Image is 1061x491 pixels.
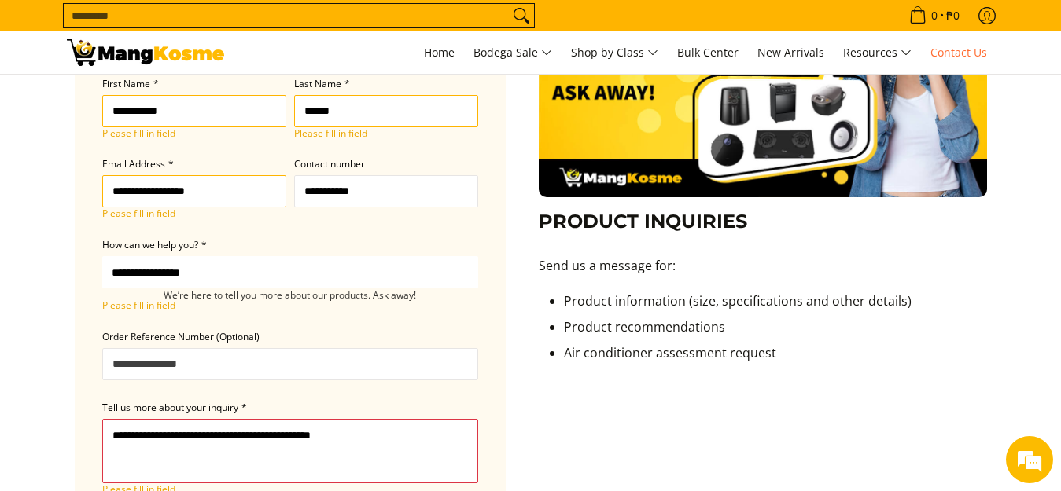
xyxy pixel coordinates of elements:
[466,31,560,74] a: Bodega Sale
[8,325,300,380] textarea: Type your message and hit 'Enter'
[102,77,150,90] span: First Name
[509,4,534,27] button: Search
[258,8,296,46] div: Minimize live chat window
[944,10,962,21] span: ₱0
[102,302,478,310] p: Please fill in field
[294,157,365,170] span: Contact number
[102,238,198,251] span: How can we help you?
[564,317,987,343] li: Product recommendations
[102,95,286,127] input: First Name
[571,43,658,63] span: Shop by Class
[843,43,912,63] span: Resources
[930,45,987,60] span: Contact Us
[677,45,739,60] span: Bulk Center
[563,31,666,74] a: Shop by Class
[102,291,478,299] small: We’re here to tell you more about our products. Ask away!
[757,45,824,60] span: New Arrivals
[923,31,995,74] a: Contact Us
[929,10,940,21] span: 0
[240,31,995,74] nav: Main Menu
[102,211,286,218] p: Please fill in field
[750,31,832,74] a: New Arrivals
[564,343,987,369] li: Air conditioner assessment request
[564,291,987,317] li: Product information (size, specifications and other details)
[424,45,455,60] span: Home
[91,146,217,305] span: We're online!
[102,401,238,414] span: Tell us more about your inquiry
[294,77,341,90] span: Last Name
[82,88,264,108] div: Chat with us now
[294,130,478,137] p: Please fill in field
[102,157,165,170] span: Email Address
[416,31,462,74] a: Home
[67,39,224,66] img: Contact Us Today! l Mang Kosme - Home Appliance Warehouse Sale
[669,31,746,74] a: Bulk Center
[904,7,964,24] span: •
[835,31,919,74] a: Resources
[539,210,987,245] h3: PRODUCT INQUIRIES
[473,43,552,63] span: Bodega Sale
[539,256,987,291] p: Send us a message for:
[102,130,286,137] p: Please fill in field
[102,330,260,343] span: Order Reference Number (Optional)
